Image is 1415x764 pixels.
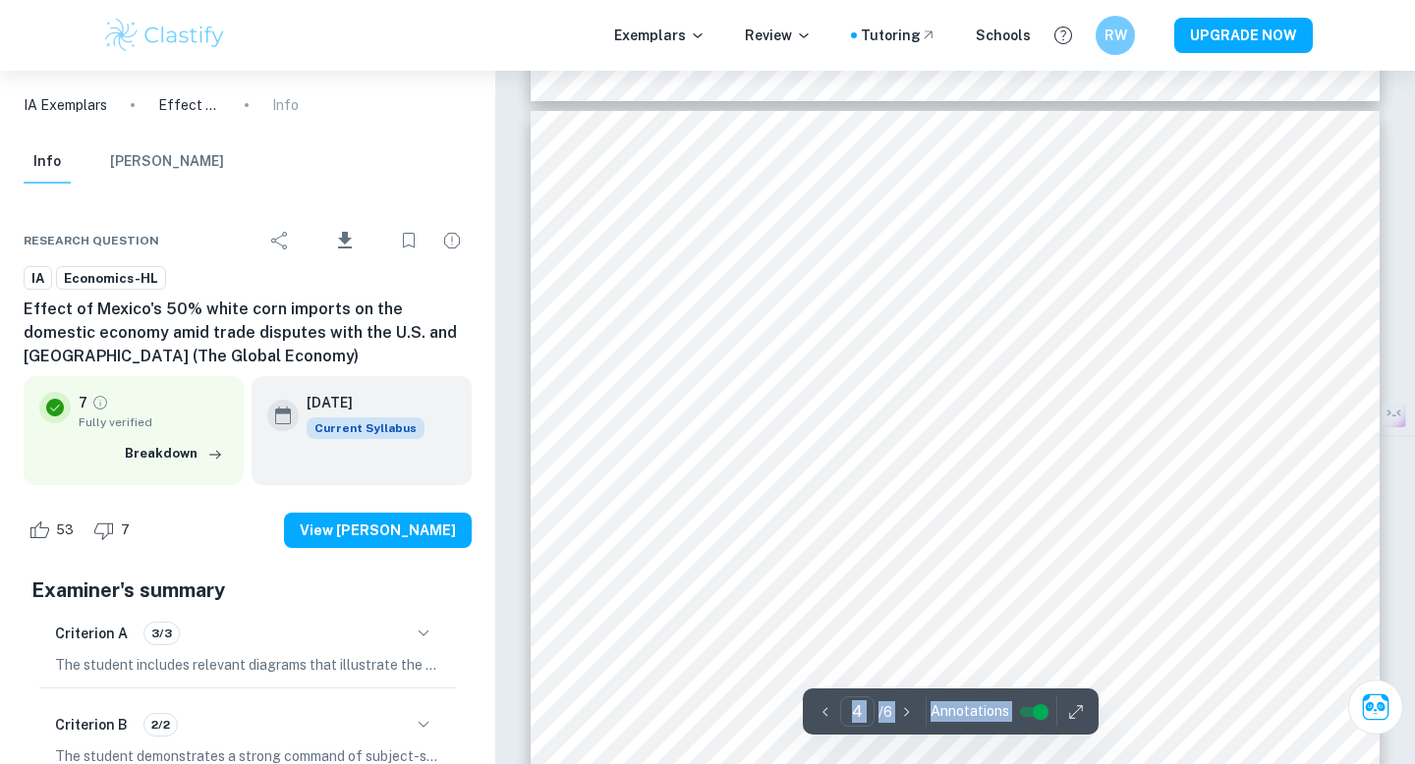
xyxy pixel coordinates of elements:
[432,221,472,260] div: Report issue
[304,215,385,266] div: Download
[120,439,228,468] button: Breakdown
[158,94,221,116] p: Effect of Mexico's 50% white corn imports on the domestic economy amid trade disputes with the U....
[91,394,109,411] a: Grade fully verified
[144,716,177,734] span: 2/2
[272,94,299,116] p: Info
[45,520,85,540] span: 53
[24,298,472,368] h6: Effect of Mexico's 50% white corn imports on the domestic economy amid trade disputes with the U....
[861,25,936,46] a: Tutoring
[1348,680,1403,735] button: Ask Clai
[931,701,1009,722] span: Annotations
[976,25,1031,46] a: Schools
[79,413,228,431] span: Fully verified
[260,221,300,260] div: Share
[307,417,424,439] span: Current Syllabus
[878,701,892,723] p: / 6
[110,140,224,184] button: [PERSON_NAME]
[110,520,141,540] span: 7
[55,623,128,644] h6: Criterion A
[1047,19,1080,52] button: Help and Feedback
[56,266,166,291] a: Economics-HL
[144,625,179,642] span: 3/3
[102,16,227,55] img: Clastify logo
[389,221,428,260] div: Bookmark
[24,140,71,184] button: Info
[1096,16,1135,55] button: RW
[24,232,159,249] span: Research question
[57,269,165,289] span: Economics-HL
[745,25,812,46] p: Review
[24,266,52,291] a: IA
[24,515,85,546] div: Like
[614,25,706,46] p: Exemplars
[55,714,128,736] h6: Criterion B
[31,575,464,605] h5: Examiner's summary
[25,269,51,289] span: IA
[284,513,472,548] button: View [PERSON_NAME]
[1104,25,1127,46] h6: RW
[79,392,87,413] p: 7
[55,654,440,676] p: The student includes relevant diagrams that illustrate the effects of the 50% tariff on white cor...
[24,94,107,116] a: IA Exemplars
[88,515,141,546] div: Dislike
[1174,18,1313,53] button: UPGRADE NOW
[307,417,424,439] div: This exemplar is based on the current syllabus. Feel free to refer to it for inspiration/ideas wh...
[307,392,409,413] h6: [DATE]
